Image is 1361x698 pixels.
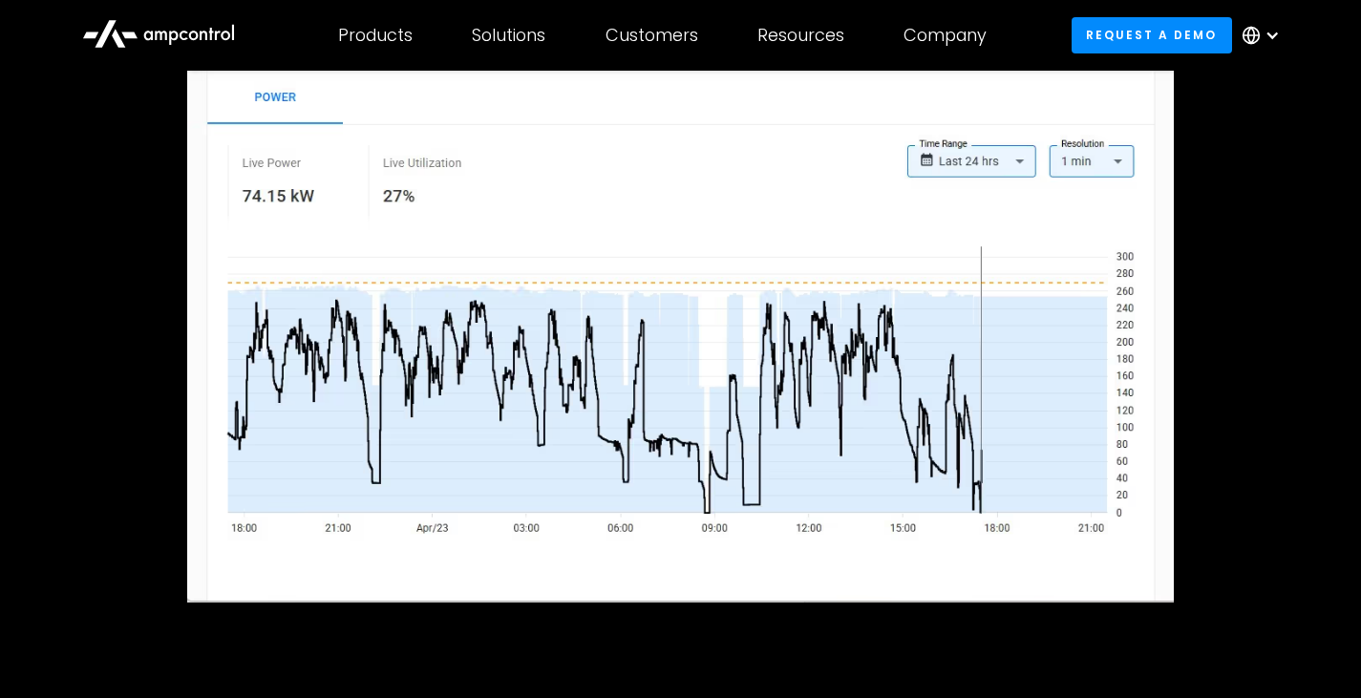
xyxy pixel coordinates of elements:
[338,25,413,46] div: Products
[757,25,844,46] div: Resources
[606,25,698,46] div: Customers
[904,25,987,46] div: Company
[1072,17,1232,53] a: Request a demo
[472,25,545,46] div: Solutions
